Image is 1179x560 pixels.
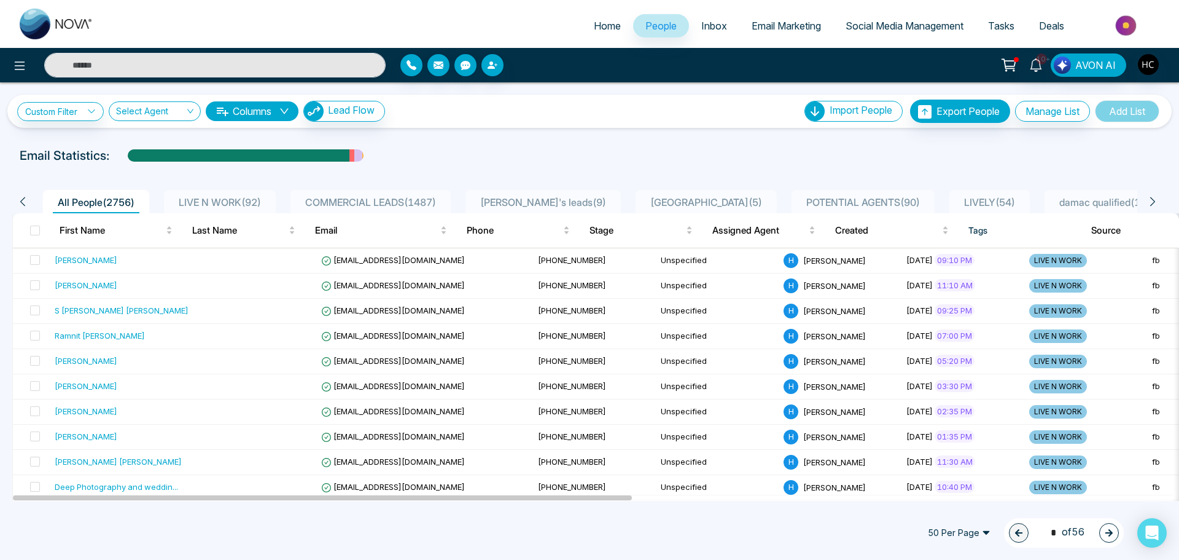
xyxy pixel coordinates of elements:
[17,102,104,121] a: Custom Filter
[55,279,117,291] div: [PERSON_NAME]
[1137,518,1167,548] div: Open Intercom Messenger
[538,432,606,441] span: [PHONE_NUMBER]
[594,20,621,32] span: Home
[801,196,925,208] span: POTENTIAL AGENTS ( 90 )
[935,405,975,417] span: 02:35 PM
[784,278,798,293] span: H
[1027,14,1076,37] a: Deals
[1029,430,1087,444] span: LIVE N WORK
[906,306,933,315] span: [DATE]
[656,475,779,500] td: Unspecified
[1039,20,1064,32] span: Deals
[582,14,633,37] a: Home
[752,20,821,32] span: Email Marketing
[321,406,465,416] span: [EMAIL_ADDRESS][DOMAIN_NAME]
[538,255,606,265] span: [PHONE_NUMBER]
[538,457,606,467] span: [PHONE_NUMBER]
[656,248,779,274] td: Unspecified
[1051,53,1126,77] button: AVON AI
[1029,329,1087,343] span: LIVE N WORK
[976,14,1027,37] a: Tasks
[935,254,975,266] span: 09:10 PM
[328,104,375,116] span: Lead Flow
[803,432,866,441] span: [PERSON_NAME]
[935,455,975,468] span: 11:30 AM
[656,400,779,425] td: Unspecified
[1029,304,1087,318] span: LIVE N WORK
[656,324,779,349] td: Unspecified
[906,331,933,341] span: [DATE]
[959,213,1081,248] th: Tags
[935,355,975,367] span: 05:20 PM
[645,196,767,208] span: [GEOGRAPHIC_DATA] ( 5 )
[538,406,606,416] span: [PHONE_NUMBER]
[910,100,1010,123] button: Export People
[803,482,866,492] span: [PERSON_NAME]
[1029,279,1087,293] span: LIVE N WORK
[701,20,727,32] span: Inbox
[1029,455,1087,469] span: LIVE N WORK
[321,255,465,265] span: [EMAIL_ADDRESS][DOMAIN_NAME]
[906,356,933,366] span: [DATE]
[702,213,825,248] th: Assigned Agent
[656,299,779,324] td: Unspecified
[298,101,385,122] a: Lead FlowLead Flow
[784,253,798,268] span: H
[538,280,606,290] span: [PHONE_NUMBER]
[279,106,289,116] span: down
[919,523,999,543] span: 50 Per Page
[1015,101,1090,122] button: Manage List
[174,196,266,208] span: LIVE N WORK ( 92 )
[303,101,385,122] button: Lead Flow
[538,356,606,366] span: [PHONE_NUMBER]
[656,425,779,450] td: Unspecified
[656,274,779,299] td: Unspecified
[192,223,286,238] span: Last Name
[784,304,798,318] span: H
[1029,355,1087,368] span: LIVE N WORK
[55,304,189,317] div: S [PERSON_NAME] [PERSON_NAME]
[835,223,940,238] span: Created
[784,430,798,444] span: H
[55,405,117,417] div: [PERSON_NAME]
[988,20,1014,32] span: Tasks
[784,404,798,419] span: H
[1043,524,1084,541] span: of 56
[803,280,866,290] span: [PERSON_NAME]
[589,223,683,238] span: Stage
[60,223,163,238] span: First Name
[20,146,109,165] p: Email Statistics:
[55,455,182,468] div: [PERSON_NAME] [PERSON_NAME]
[1138,54,1159,75] img: User Avatar
[1075,58,1116,73] span: AVON AI
[803,457,866,467] span: [PERSON_NAME]
[55,329,145,342] div: Ramnit [PERSON_NAME]
[906,432,933,441] span: [DATE]
[936,105,1000,117] span: Export People
[645,20,677,32] span: People
[1036,53,1047,65] span: 10+
[784,329,798,344] span: H
[689,14,739,37] a: Inbox
[803,406,866,416] span: [PERSON_NAME]
[321,381,465,391] span: [EMAIL_ADDRESS][DOMAIN_NAME]
[321,432,465,441] span: [EMAIL_ADDRESS][DOMAIN_NAME]
[803,356,866,366] span: [PERSON_NAME]
[538,381,606,391] span: [PHONE_NUMBER]
[656,349,779,374] td: Unspecified
[321,306,465,315] span: [EMAIL_ADDRESS][DOMAIN_NAME]
[580,213,702,248] th: Stage
[538,482,606,492] span: [PHONE_NUMBER]
[633,14,689,37] a: People
[935,279,975,291] span: 11:10 AM
[206,101,298,121] button: Columnsdown
[315,223,438,238] span: Email
[935,329,975,342] span: 07:00 PM
[1029,380,1087,393] span: LIVE N WORK
[784,480,798,495] span: H
[321,331,465,341] span: [EMAIL_ADDRESS][DOMAIN_NAME]
[321,356,465,366] span: [EMAIL_ADDRESS][DOMAIN_NAME]
[935,430,975,443] span: 01:35 PM
[959,196,1020,208] span: LIVELY ( 54 )
[1054,57,1071,74] img: Lead Flow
